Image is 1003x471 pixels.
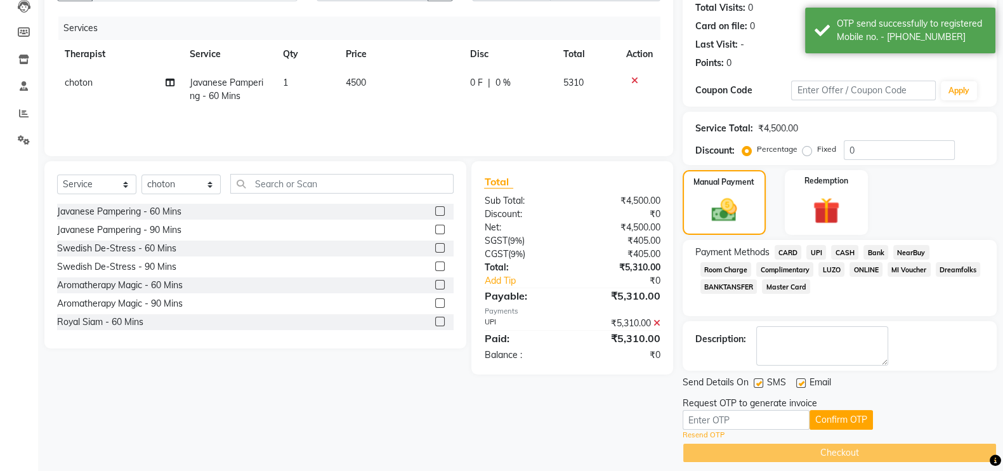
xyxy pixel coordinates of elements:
[484,306,660,317] div: Payments
[57,279,183,292] div: Aromatherapy Magic - 60 Mins
[726,56,731,70] div: 0
[475,248,572,261] div: ( )
[65,77,93,88] span: choton
[57,223,181,237] div: Javanese Pampering - 90 Mins
[757,143,797,155] label: Percentage
[475,221,572,234] div: Net:
[475,194,572,208] div: Sub Total:
[346,77,366,88] span: 4500
[704,196,745,225] img: _cash.svg
[758,122,798,135] div: ₹4,500.00
[695,84,792,97] div: Coupon Code
[572,317,670,330] div: ₹5,310.00
[469,76,482,90] span: 0 F
[57,40,182,69] th: Therapist
[556,40,619,69] th: Total
[572,261,670,274] div: ₹5,310.00
[695,333,746,346] div: Description:
[806,245,826,260] span: UPI
[57,205,181,218] div: Javanese Pampering - 60 Mins
[619,40,660,69] th: Action
[589,274,670,288] div: ₹0
[810,410,873,430] button: Confirm OTP
[275,40,338,69] th: Qty
[695,56,724,70] div: Points:
[338,40,462,69] th: Price
[487,76,490,90] span: |
[863,245,888,260] span: Bank
[767,376,786,392] span: SMS
[484,175,513,189] span: Total
[695,246,770,259] span: Payment Methods
[58,17,670,40] div: Services
[893,245,929,260] span: NearBuy
[572,221,670,234] div: ₹4,500.00
[700,279,757,294] span: BANKTANSFER
[475,288,572,303] div: Payable:
[791,81,936,100] input: Enter Offer / Coupon Code
[475,348,572,362] div: Balance :
[683,430,724,441] a: Resend OTP
[475,317,572,330] div: UPI
[572,331,670,346] div: ₹5,310.00
[475,208,572,221] div: Discount:
[837,17,986,44] div: OTP send successfully to registered Mobile no. - 917709156131
[849,262,882,277] span: ONLINE
[572,234,670,248] div: ₹405.00
[190,77,263,102] span: Javanese Pampering - 60 Mins
[695,144,735,157] div: Discount:
[683,376,749,392] span: Send Details On
[510,249,522,259] span: 9%
[57,242,176,255] div: Swedish De-Stress - 60 Mins
[572,348,670,362] div: ₹0
[57,260,176,274] div: Swedish De-Stress - 90 Mins
[683,397,817,410] div: Request OTP to generate invoice
[941,81,977,100] button: Apply
[462,40,555,69] th: Disc
[775,245,802,260] span: CARD
[475,234,572,248] div: ( )
[818,262,844,277] span: LUZO
[740,38,744,51] div: -
[572,194,670,208] div: ₹4,500.00
[748,1,753,15] div: 0
[475,274,588,288] a: Add Tip
[936,262,981,277] span: Dreamfolks
[831,245,858,260] span: CASH
[695,122,753,135] div: Service Total:
[509,235,521,246] span: 9%
[484,248,508,260] span: CGST
[693,176,754,188] label: Manual Payment
[817,143,836,155] label: Fixed
[283,77,288,88] span: 1
[700,262,752,277] span: Room Charge
[750,20,755,33] div: 0
[57,297,183,310] div: Aromatherapy Magic - 90 Mins
[762,279,810,294] span: Master Card
[756,262,813,277] span: Complimentary
[804,194,848,227] img: _gift.svg
[572,208,670,221] div: ₹0
[572,248,670,261] div: ₹405.00
[695,38,738,51] div: Last Visit:
[484,235,507,246] span: SGST
[810,376,831,392] span: Email
[475,331,572,346] div: Paid:
[695,1,745,15] div: Total Visits:
[695,20,747,33] div: Card on file:
[572,288,670,303] div: ₹5,310.00
[804,175,848,187] label: Redemption
[563,77,584,88] span: 5310
[495,76,510,90] span: 0 %
[888,262,931,277] span: MI Voucher
[182,40,276,69] th: Service
[475,261,572,274] div: Total:
[57,315,143,329] div: Royal Siam - 60 Mins
[230,174,454,194] input: Search or Scan
[683,410,810,430] input: Enter OTP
